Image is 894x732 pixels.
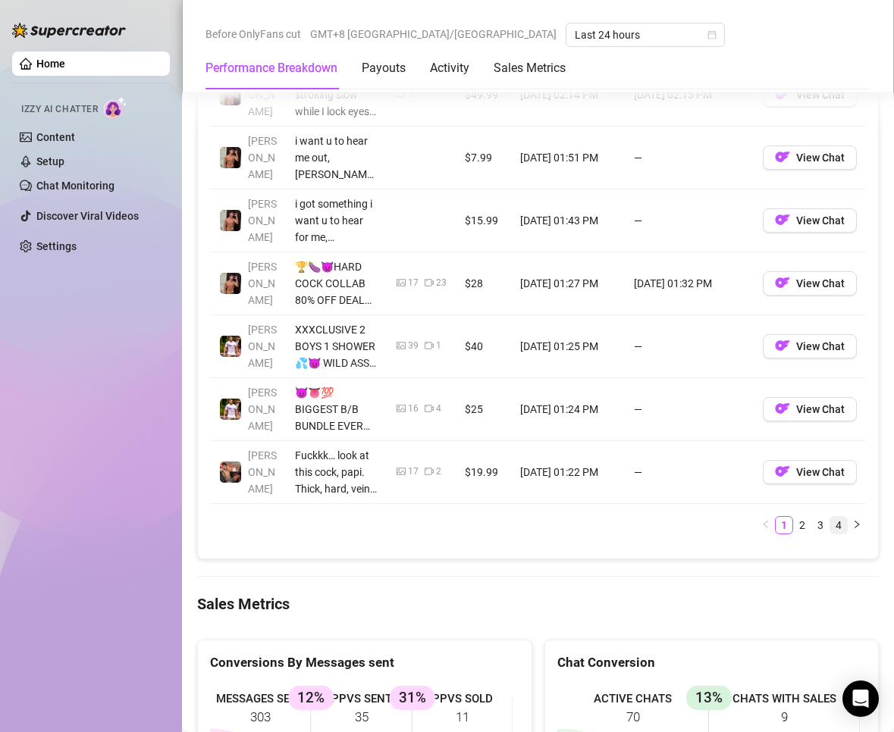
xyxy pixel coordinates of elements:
img: Zach [220,210,241,231]
div: i got something i want u to hear for me, [PERSON_NAME] 😈😈 [295,196,378,246]
a: Settings [36,240,77,252]
td: $49.99 [456,64,511,127]
div: 17 [408,276,419,290]
td: [DATE] 01:22 PM [511,441,625,504]
a: Discover Viral Videos [36,210,139,222]
div: Fuckkk… look at this cock, papi. Thick, hard, veins poppin’ just for u. I want u to watch real cl... [295,447,378,497]
img: AI Chatter [104,96,127,118]
div: 1 [436,339,441,353]
img: OF [775,275,790,290]
a: 4 [830,517,847,533]
td: [DATE] 01:43 PM [511,189,625,252]
span: calendar [707,30,717,39]
a: OFView Chat [763,217,857,230]
span: [PERSON_NAME] [248,386,277,432]
img: OF [775,212,790,227]
span: Izzy AI Chatter [21,102,98,117]
td: [DATE] 01:25 PM [511,315,625,378]
div: 17 [408,465,419,479]
span: [PERSON_NAME] [248,261,277,306]
img: OF [775,401,790,416]
span: [PERSON_NAME] [248,72,277,117]
a: OFView Chat [763,280,857,292]
a: Content [36,131,75,143]
span: Last 24 hours [575,23,716,46]
button: OFView Chat [763,460,857,484]
div: 2 [436,465,441,479]
td: [DATE] 01:32 PM [625,252,754,315]
span: video-camera [397,89,406,99]
li: 3 [811,516,830,534]
div: 16 [408,402,419,416]
a: OFView Chat [763,406,857,418]
div: Chat Conversion [557,652,867,673]
h4: Sales Metrics [197,593,879,615]
td: [DATE] 01:24 PM [511,378,625,441]
td: — [625,441,754,504]
img: Zach [220,84,241,105]
button: OFView Chat [763,397,857,421]
img: Hector [220,399,241,420]
td: $40 [456,315,511,378]
a: 2 [794,517,811,533]
span: picture [397,467,406,476]
a: OFView Chat [763,155,857,167]
span: video-camera [425,341,434,350]
a: OFView Chat [763,92,857,104]
a: 1 [776,517,792,533]
span: left [761,520,770,529]
li: 2 [793,516,811,534]
span: picture [397,278,406,287]
span: [PERSON_NAME] [248,135,277,180]
span: View Chat [796,277,845,289]
div: Laid back in bed, stroking slow while I lock eyes with u… every move I make is for u 😈 my body te... [295,70,378,120]
span: View Chat [796,466,845,478]
img: OF [775,338,790,353]
span: picture [397,341,406,350]
a: Home [36,58,65,70]
td: [DATE] 02:14 PM [511,64,625,127]
button: OFView Chat [763,145,857,170]
span: video-camera [425,467,434,476]
div: 😈👅💯 BIGGEST B/B BUNDLE EVER FOR THE CHEAPEST!!! [PERSON_NAME] i love shooting content with my boy... [295,384,378,434]
td: $25 [456,378,511,441]
button: right [848,516,866,534]
button: left [757,516,775,534]
span: [PERSON_NAME] [248,324,277,369]
div: i want u to hear me out, [PERSON_NAME] 😈 [295,133,378,183]
div: Open Intercom Messenger [842,680,879,717]
a: Setup [36,155,64,167]
li: Next Page [848,516,866,534]
td: — [625,127,754,189]
td: — [625,378,754,441]
button: OFView Chat [763,334,857,358]
button: OFView Chat [763,208,857,233]
span: View Chat [796,340,845,352]
img: logo-BBDzfeDw.svg [12,23,126,38]
img: Zach [220,147,241,168]
span: right [852,520,861,529]
td: [DATE] 01:51 PM [511,127,625,189]
td: $7.99 [456,127,511,189]
span: View Chat [796,403,845,415]
li: 1 [775,516,793,534]
a: Chat Monitoring [36,180,114,192]
span: GMT+8 [GEOGRAPHIC_DATA]/[GEOGRAPHIC_DATA] [310,23,557,45]
td: — [625,189,754,252]
img: OF [775,464,790,479]
img: OF [775,86,790,102]
td: $15.99 [456,189,511,252]
td: $28 [456,252,511,315]
div: XXXCLUSIVE 2 BOYS 1 SHOWER 💦😈 WILD ASS XXXTRA WET COLLAB WITH MY BOY! me and the boy got sweaty a... [295,321,378,371]
span: View Chat [796,152,845,164]
div: 23 [436,276,447,290]
span: View Chat [796,214,845,227]
li: Previous Page [757,516,775,534]
span: picture [397,404,406,413]
div: 39 [408,339,419,353]
span: video-camera [425,278,434,287]
div: Payouts [362,59,406,77]
img: OF [775,149,790,164]
td: $19.99 [456,441,511,504]
span: Before OnlyFans cut [205,23,301,45]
